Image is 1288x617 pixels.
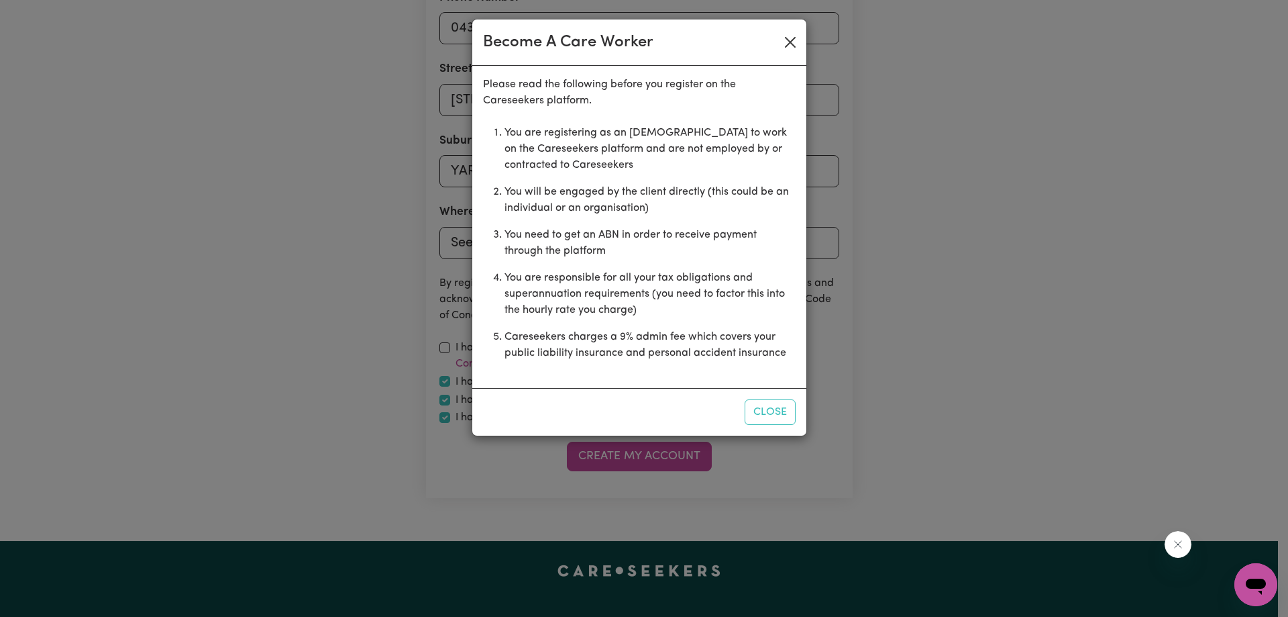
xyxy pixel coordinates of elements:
[504,265,796,324] li: You are responsible for all your tax obligations and superannuation requirements (you need to fac...
[483,77,796,109] p: Please read the following before you register on the Careseekers platform.
[745,399,796,425] button: Close
[504,120,796,179] li: You are registering as an [DEMOGRAPHIC_DATA] to work on the Careseekers platform and are not empl...
[504,222,796,265] li: You need to get an ABN in order to receive payment through the platform
[780,32,801,53] button: Close
[504,179,796,222] li: You will be engaged by the client directly (this could be an individual or an organisation)
[483,30,653,54] div: Become A Care Worker
[1165,531,1191,558] iframe: Close message
[8,9,81,20] span: Need any help?
[504,324,796,367] li: Careseekers charges a 9% admin fee which covers your public liability insurance and personal acci...
[1234,563,1277,606] iframe: Button to launch messaging window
